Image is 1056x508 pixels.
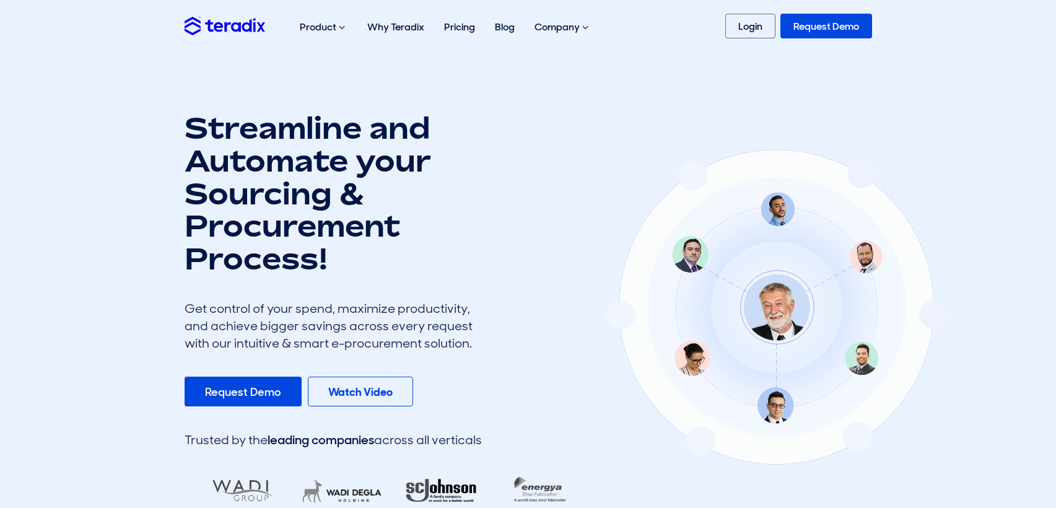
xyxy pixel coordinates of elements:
[525,7,601,47] div: Company
[290,7,357,47] div: Product
[485,7,525,46] a: Blog
[185,377,302,406] a: Request Demo
[185,300,482,352] div: Get control of your spend, maximize productivity, and achieve bigger savings across every request...
[308,377,413,406] a: Watch Video
[185,17,265,35] img: Teradix logo
[434,7,485,46] a: Pricing
[268,432,374,448] span: leading companies
[357,7,434,46] a: Why Teradix
[780,14,872,38] a: Request Demo
[725,14,775,38] a: Login
[185,112,482,275] h1: Streamline and Automate your Sourcing & Procurement Process!
[185,431,482,449] div: Trusted by the across all verticals
[328,385,393,400] b: Watch Video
